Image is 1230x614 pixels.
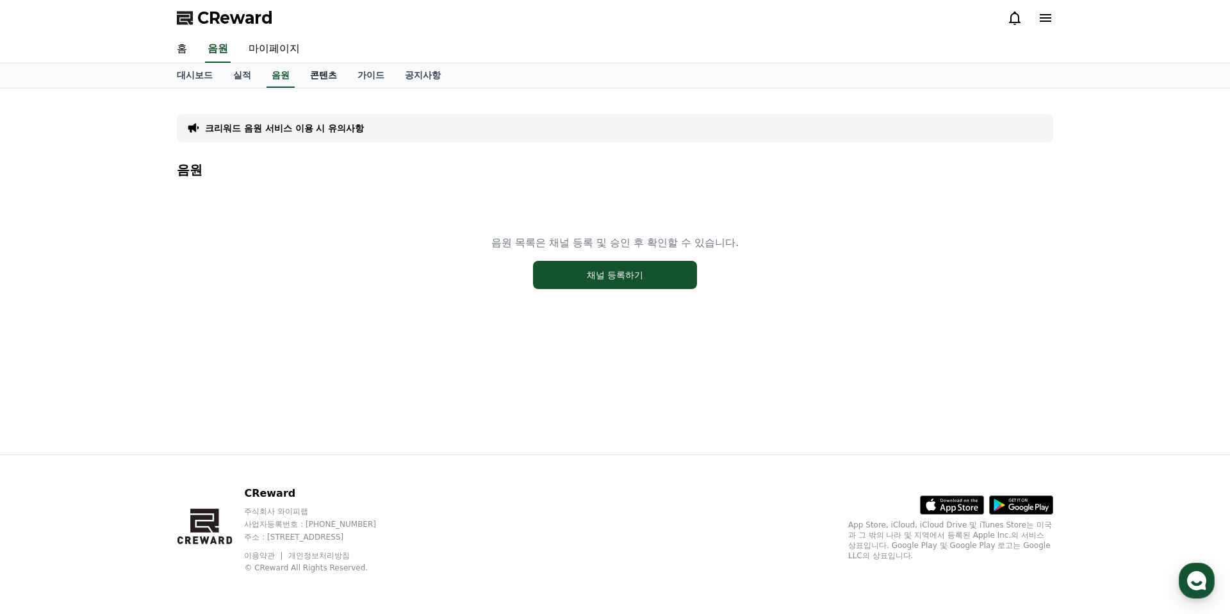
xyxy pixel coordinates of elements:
[244,506,400,517] p: 주식회사 와이피랩
[40,426,48,436] span: 홈
[167,36,197,63] a: 홈
[266,63,295,88] a: 음원
[238,36,310,63] a: 마이페이지
[848,520,1053,561] p: App Store, iCloud, iCloud Drive 및 iTunes Store는 미국과 그 밖의 나라 및 지역에서 등록된 Apple Inc.의 서비스 상표입니다. Goo...
[288,551,350,560] a: 개인정보처리방침
[347,63,395,88] a: 가이드
[165,406,246,438] a: 설정
[244,519,400,529] p: 사업자등록번호 : [PHONE_NUMBER]
[205,36,231,63] a: 음원
[198,426,213,436] span: 설정
[244,486,400,501] p: CReward
[177,163,1053,177] h4: 음원
[533,261,697,289] button: 채널 등록하기
[85,406,165,438] a: 대화
[244,563,400,573] p: © CReward All Rights Reserved.
[177,8,273,28] a: CReward
[205,122,364,135] a: 크리워드 음원 서비스 이용 시 유의사항
[244,551,284,560] a: 이용약관
[491,235,739,251] p: 음원 목록은 채널 등록 및 승인 후 확인할 수 있습니다.
[167,63,223,88] a: 대시보드
[244,532,400,542] p: 주소 : [STREET_ADDRESS]
[117,426,133,436] span: 대화
[395,63,451,88] a: 공지사항
[4,406,85,438] a: 홈
[197,8,273,28] span: CReward
[300,63,347,88] a: 콘텐츠
[223,63,261,88] a: 실적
